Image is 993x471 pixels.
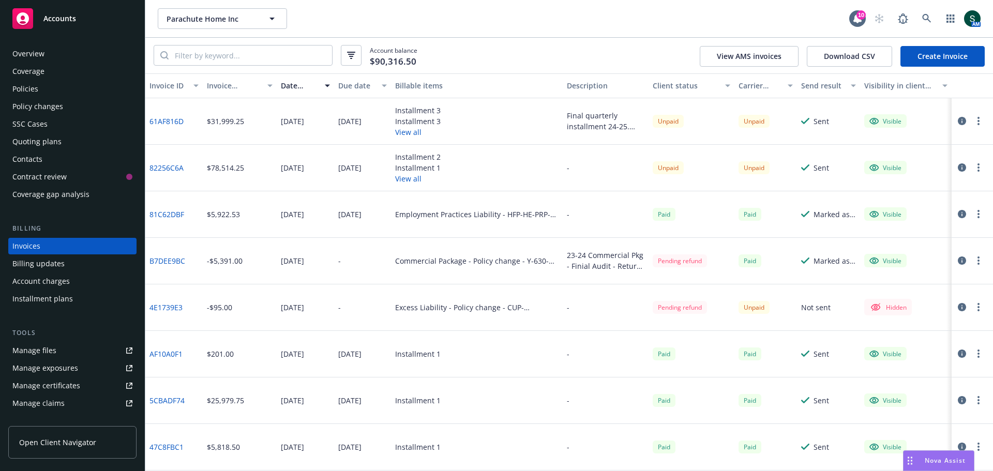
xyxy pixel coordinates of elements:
[12,273,70,290] div: Account charges
[281,348,304,359] div: [DATE]
[395,127,441,138] button: View all
[567,110,644,132] div: Final quarterly installment 24-25. Package, excess and auto.
[149,162,184,173] a: 82256C6A
[207,255,243,266] div: -$5,391.00
[739,394,761,407] div: Paid
[653,115,684,128] div: Unpaid
[207,395,244,406] div: $25,979.75
[653,347,675,360] div: Paid
[916,8,937,29] a: Search
[334,73,392,98] button: Due date
[739,208,761,221] div: Paid
[12,169,67,185] div: Contract review
[338,116,362,127] div: [DATE]
[567,348,569,359] div: -
[281,116,304,127] div: [DATE]
[869,442,901,451] div: Visible
[145,73,203,98] button: Invoice ID
[700,46,799,67] button: View AMS invoices
[869,301,907,313] div: Hidden
[207,302,232,313] div: -$95.00
[281,209,304,220] div: [DATE]
[12,63,44,80] div: Coverage
[338,255,341,266] div: -
[567,209,569,220] div: -
[567,442,569,452] div: -
[281,80,319,91] div: Date issued
[12,238,40,254] div: Invoices
[739,347,761,360] span: Paid
[8,238,137,254] a: Invoices
[739,440,761,453] div: Paid
[207,209,240,220] div: $5,922.53
[900,46,985,67] a: Create Invoice
[567,302,569,313] div: -
[869,8,890,29] a: Start snowing
[739,301,770,314] div: Unpaid
[8,273,137,290] a: Account charges
[338,209,362,220] div: [DATE]
[8,395,137,412] a: Manage claims
[281,302,304,313] div: [DATE]
[391,73,563,98] button: Billable items
[567,395,569,406] div: -
[167,13,256,24] span: Parachute Home Inc
[12,151,42,168] div: Contacts
[12,377,80,394] div: Manage certificates
[149,348,183,359] a: AF10A0F1
[653,208,675,221] span: Paid
[338,80,376,91] div: Due date
[653,254,707,267] div: Pending refund
[12,395,65,412] div: Manage claims
[807,46,892,67] button: Download CSV
[814,255,856,266] div: Marked as sent
[904,451,916,470] div: Drag to move
[395,116,441,127] div: Installment 3
[395,395,441,406] div: Installment 1
[281,442,304,452] div: [DATE]
[160,51,169,59] svg: Search
[925,456,966,465] span: Nova Assist
[395,173,441,184] button: View all
[207,116,244,127] div: $31,999.25
[739,80,782,91] div: Carrier status
[801,302,831,313] div: Not sent
[158,8,287,29] button: Parachute Home Inc
[864,80,936,91] div: Visibility in client dash
[12,98,63,115] div: Policy changes
[940,8,961,29] a: Switch app
[739,254,761,267] span: Paid
[869,256,901,265] div: Visible
[8,223,137,234] div: Billing
[207,162,244,173] div: $78,514.25
[8,377,137,394] a: Manage certificates
[8,360,137,376] span: Manage exposures
[395,255,559,266] div: Commercial Package - Policy change - Y-630-9T154203-TIL-23
[869,349,901,358] div: Visible
[395,209,559,220] div: Employment Practices Liability - HFP-HE-PRP-9974-050325
[395,442,441,452] div: Installment 1
[370,55,416,68] span: $90,316.50
[869,116,901,126] div: Visible
[563,73,649,98] button: Description
[149,302,183,313] a: 4E1739E3
[203,73,277,98] button: Invoice amount
[12,342,56,359] div: Manage files
[869,396,901,405] div: Visible
[567,250,644,271] div: 23-24 Commercial Pkg - Finial Audit - Return Premium $5,391
[207,348,234,359] div: $201.00
[169,45,332,65] input: Filter by keyword...
[395,348,441,359] div: Installment 1
[653,394,675,407] span: Paid
[338,302,341,313] div: -
[964,10,981,27] img: photo
[338,162,362,173] div: [DATE]
[338,348,362,359] div: [DATE]
[814,116,829,127] div: Sent
[149,209,184,220] a: 81C62DBF
[893,8,913,29] a: Report a Bug
[567,162,569,173] div: -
